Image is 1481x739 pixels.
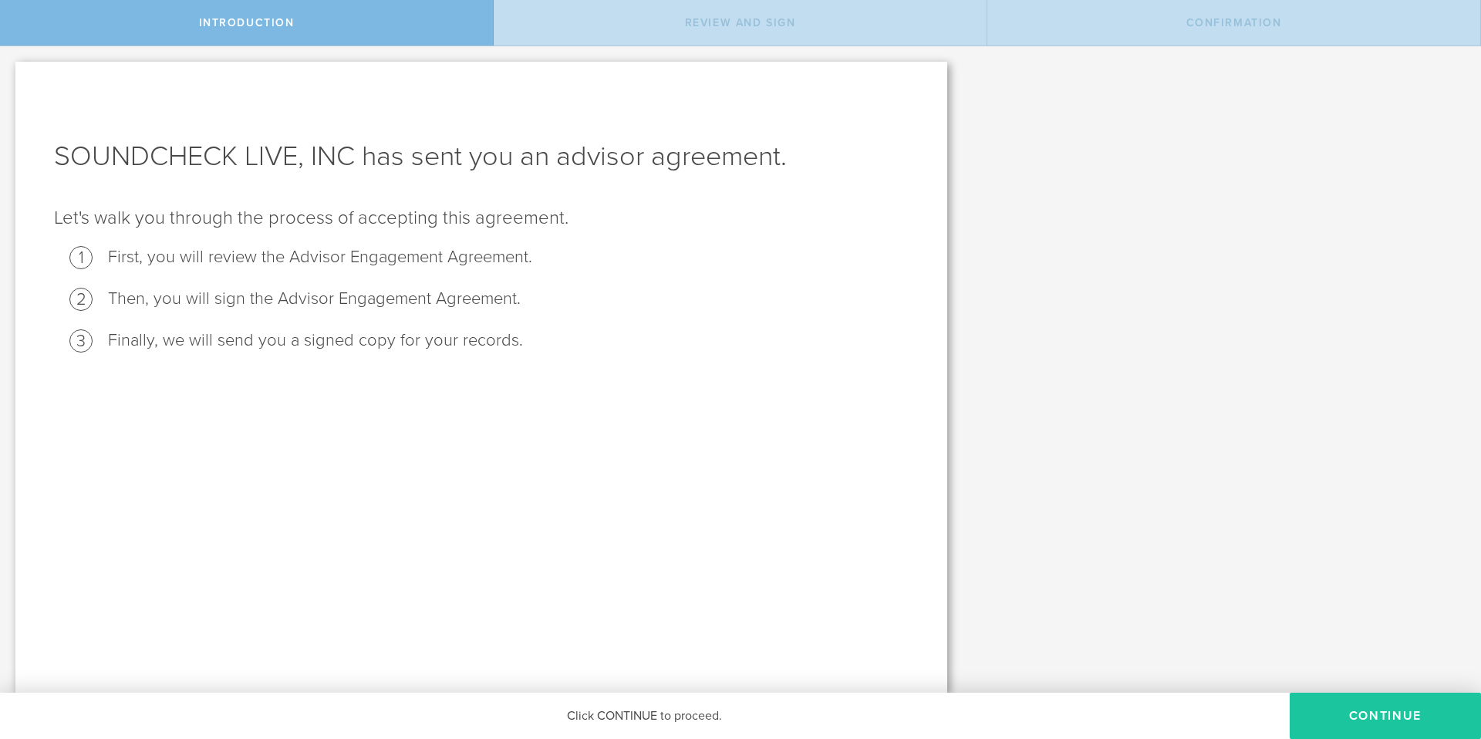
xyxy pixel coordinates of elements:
[54,138,909,175] h1: SOUNDCHECK LIVE, INC has sent you an advisor agreement.
[54,206,909,231] p: Let's walk you through the process of accepting this agreement.
[108,246,909,268] li: First, you will review the Advisor Engagement Agreement.
[685,16,796,29] span: Review and Sign
[1404,619,1481,693] iframe: Chat Widget
[199,16,295,29] span: Introduction
[108,329,909,352] li: Finally, we will send you a signed copy for your records.
[108,288,909,310] li: Then, you will sign the Advisor Engagement Agreement.
[1290,693,1481,739] button: Continue
[1186,16,1282,29] span: Confirmation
